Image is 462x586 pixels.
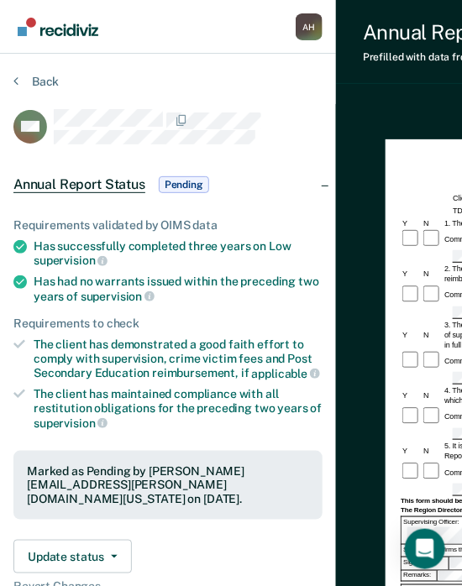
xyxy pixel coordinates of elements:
span: supervision [34,416,108,430]
div: A H [296,13,323,40]
div: Has had no warrants issued within the preceding two years of [34,275,323,303]
div: Y [401,446,422,456]
div: Remarks: [402,571,437,581]
div: N [422,330,443,340]
span: supervision [81,290,155,303]
div: The client has maintained compliance with all restitution obligations for the preceding two years of [34,387,323,430]
div: N [422,218,443,228]
div: N [422,446,443,456]
button: Update status [13,540,132,573]
div: Requirements validated by OIMS data [13,218,323,233]
div: Requirements to check [13,317,323,331]
div: Y [401,269,422,279]
div: N [422,269,443,279]
div: Marked as Pending by [PERSON_NAME][EMAIL_ADDRESS][PERSON_NAME][DOMAIN_NAME][US_STATE] on [DATE]. [27,464,309,506]
div: Has successfully completed three years on Low [34,239,323,268]
button: Back [13,74,59,89]
img: Recidiviz [18,18,98,36]
div: N [422,390,443,400]
span: supervision [34,254,108,267]
button: Profile dropdown button [296,13,323,40]
div: Y [401,330,422,340]
span: Annual Report Status [13,176,145,193]
span: Pending [159,176,209,193]
div: Y [401,390,422,400]
div: Signature: [402,557,449,569]
div: Open Intercom Messenger [405,529,445,569]
div: The client has demonstrated a good faith effort to comply with supervision, crime victim fees and... [34,337,323,380]
span: applicable [252,367,320,380]
div: Y [401,218,422,228]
